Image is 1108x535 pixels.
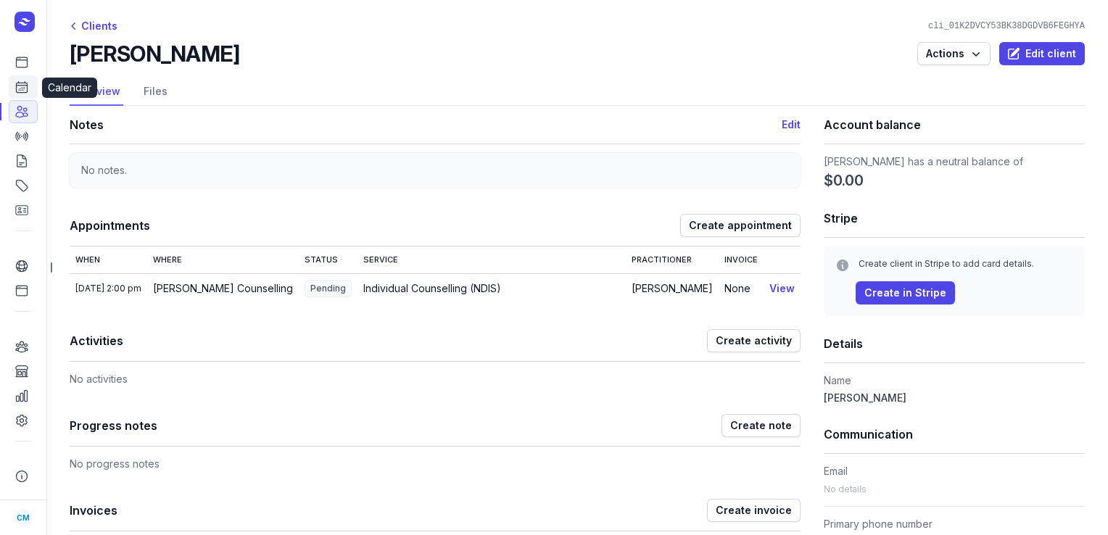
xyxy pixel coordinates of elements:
a: Files [141,78,170,106]
th: Invoice [719,246,764,273]
div: Clients [70,17,117,35]
button: Actions [917,42,991,65]
h1: Communication [824,424,1085,444]
span: Pending [305,280,352,297]
span: Edit client [1008,45,1076,62]
th: Practitioner [626,246,719,273]
span: Actions [926,45,982,62]
button: Edit client [999,42,1085,65]
span: Create activity [716,332,792,349]
h1: Activities [70,331,707,351]
h1: Account balance [824,115,1085,135]
div: No progress notes [70,447,801,473]
span: $0.00 [824,170,864,191]
h1: Details [824,333,1085,354]
nav: Tabs [70,78,1085,106]
td: [PERSON_NAME] [626,273,719,303]
span: Create in Stripe [864,284,946,302]
th: When [70,246,147,273]
th: Where [147,246,299,273]
th: Service [357,246,626,273]
div: cli_01K2DVCY53BK38DGDVB6FEGHYA [922,20,1091,32]
div: [DATE] 2:00 pm [75,283,141,294]
span: [PERSON_NAME] has a neutral balance of [824,155,1023,167]
h1: Appointments [70,215,680,236]
span: No details [824,484,867,494]
button: Edit [782,116,801,133]
a: View [769,282,795,294]
span: Create note [730,417,792,434]
span: [PERSON_NAME] [824,391,906,404]
span: CM [17,509,30,526]
span: Create appointment [689,217,792,234]
h1: Progress notes [70,415,722,436]
dt: Name [824,372,1085,389]
button: Create in Stripe [856,281,955,304]
h2: [PERSON_NAME] [70,41,239,67]
td: Individual Counselling (NDIS) [357,273,626,303]
h1: Invoices [70,500,707,521]
dt: Email [824,463,1085,480]
dt: Primary phone number [824,515,1085,533]
span: Create invoice [716,502,792,519]
th: Status [299,246,357,273]
h1: Stripe [824,208,1085,228]
td: None [719,273,764,303]
div: No activities [70,362,801,388]
span: No notes. [81,164,127,176]
div: Calendar [42,78,97,98]
div: Create client in Stripe to add card details. [859,258,1073,270]
h1: Notes [70,115,782,135]
td: [PERSON_NAME] Counselling [147,273,299,303]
